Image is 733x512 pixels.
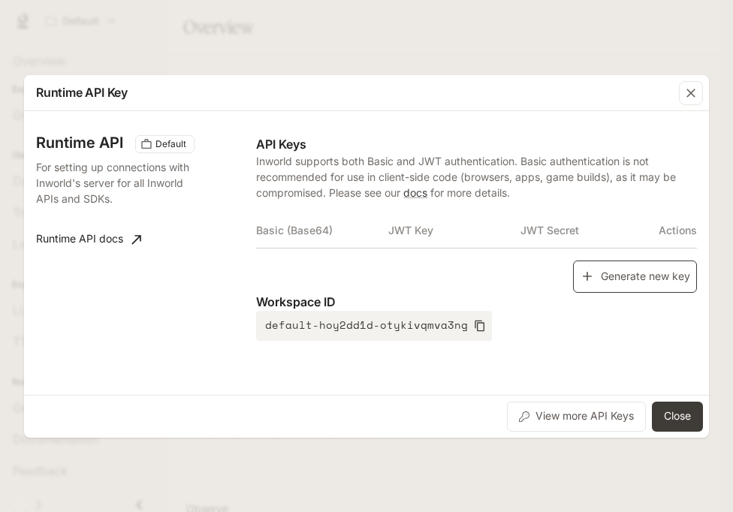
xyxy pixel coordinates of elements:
div: These keys will apply to your current workspace only [135,135,195,153]
h3: Runtime API [36,135,123,150]
a: docs [403,186,427,199]
p: For setting up connections with Inworld's server for all Inworld APIs and SDKs. [36,159,192,206]
button: default-hoy2dd1d-otykivqmva3ng [256,311,492,341]
button: Generate new key [573,261,697,293]
p: Workspace ID [256,293,697,311]
a: Runtime API docs [30,224,147,254]
th: Actions [653,212,697,248]
button: View more API Keys [507,402,646,432]
p: Inworld supports both Basic and JWT authentication. Basic authentication is not recommended for u... [256,153,697,200]
p: API Keys [256,135,697,153]
th: JWT Secret [520,212,653,248]
p: Runtime API Key [36,83,128,101]
span: Default [149,137,192,151]
th: Basic (Base64) [256,212,388,248]
button: Close [652,402,703,432]
th: JWT Key [388,212,520,248]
